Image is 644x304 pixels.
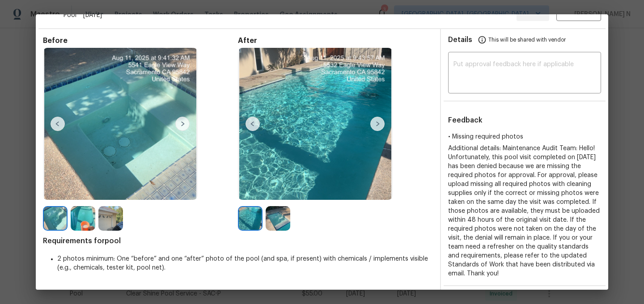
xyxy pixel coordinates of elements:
[246,117,260,131] img: left-chevron-button-url
[43,36,238,45] span: Before
[448,117,483,124] span: Feedback
[64,11,517,20] span: Pool * [DATE]
[57,254,433,272] li: 2 photos minimum: One “before” and one “after” photo of the pool (and spa, if present) with chemi...
[51,117,65,131] img: left-chevron-button-url
[238,36,433,45] span: After
[448,145,600,277] span: Additional details: Maintenance Audit Team: Hello! Unfortunately, this pool visit completed on [D...
[488,29,566,51] span: This will be shared with vendor
[448,134,523,140] span: • Missing required photos
[448,29,472,51] span: Details
[43,236,433,245] span: Requirements for pool
[370,117,385,131] img: right-chevron-button-url
[175,117,190,131] img: right-chevron-button-url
